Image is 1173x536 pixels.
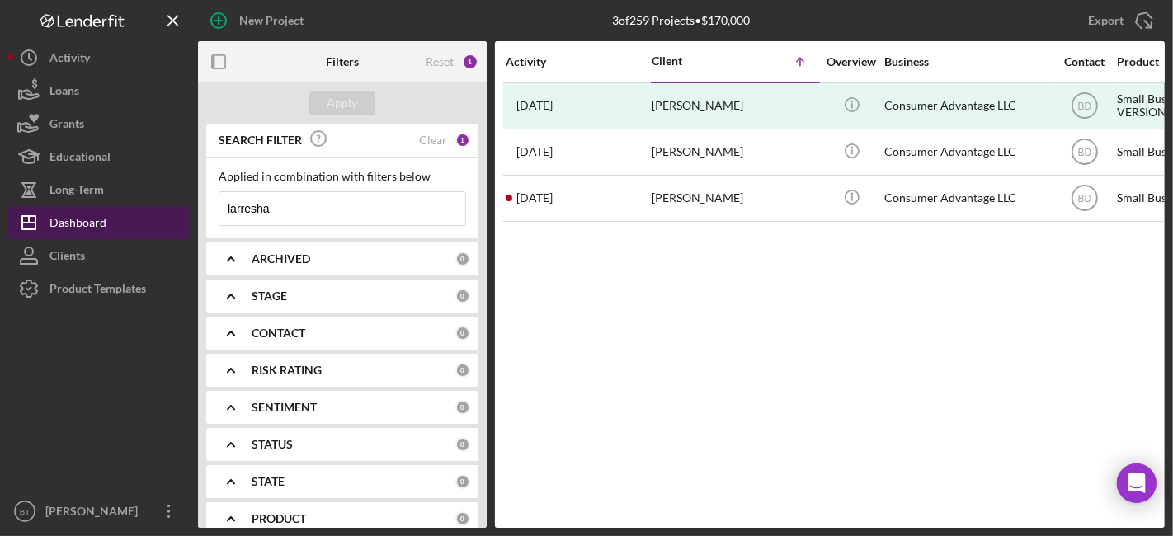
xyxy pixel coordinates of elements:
button: Educational [8,140,190,173]
div: Clear [419,134,447,147]
button: Clients [8,239,190,272]
div: Consumer Advantage LLC [884,84,1049,128]
text: BD [1077,101,1091,112]
button: Activity [8,41,190,74]
b: ARCHIVED [252,252,310,266]
div: New Project [239,4,304,37]
div: 0 [455,252,470,266]
div: Business [884,55,1049,68]
div: Open Intercom Messenger [1117,463,1157,503]
div: 0 [455,326,470,341]
div: [PERSON_NAME] [652,176,817,220]
b: SENTIMENT [252,401,317,414]
div: Activity [506,55,650,68]
b: Filters [326,55,359,68]
div: [PERSON_NAME] [41,495,148,532]
div: Activity [49,41,90,78]
div: Dashboard [49,206,106,243]
text: BD [1077,193,1091,205]
div: 3 of 259 Projects • $170,000 [613,14,751,27]
div: Reset [426,55,454,68]
div: Grants [49,107,84,144]
button: Long-Term [8,173,190,206]
div: [PERSON_NAME] [652,84,817,128]
time: 2023-08-02 07:22 [516,99,553,112]
div: Export [1088,4,1124,37]
div: 0 [455,511,470,526]
b: STAGE [252,289,287,303]
button: Apply [309,91,375,115]
text: BT [20,507,30,516]
div: Apply [327,91,358,115]
time: 2025-08-01 14:20 [516,145,553,158]
b: RISK RATING [252,364,322,377]
button: Export [1072,4,1165,37]
div: Contact [1053,55,1115,68]
div: 0 [455,289,470,303]
div: Client [652,54,734,68]
time: 2025-08-07 04:06 [516,191,553,205]
div: Product Templates [49,272,146,309]
b: STATE [252,475,285,488]
div: [PERSON_NAME] [652,130,817,174]
b: PRODUCT [252,512,306,525]
div: Consumer Advantage LLC [884,176,1049,220]
div: Consumer Advantage LLC [884,130,1049,174]
div: Long-Term [49,173,104,210]
button: New Project [198,4,320,37]
div: 0 [455,400,470,415]
b: CONTACT [252,327,305,340]
div: 1 [455,133,470,148]
button: Loans [8,74,190,107]
text: BD [1077,147,1091,158]
div: 0 [455,437,470,452]
div: Applied in combination with filters below [219,170,466,183]
div: Clients [49,239,85,276]
button: Dashboard [8,206,190,239]
button: Grants [8,107,190,140]
div: 0 [455,363,470,378]
div: Overview [821,55,883,68]
button: Product Templates [8,272,190,305]
b: SEARCH FILTER [219,134,302,147]
div: Loans [49,74,79,111]
b: STATUS [252,438,293,451]
button: BT[PERSON_NAME] [8,495,190,528]
div: 0 [455,474,470,489]
div: 1 [462,54,478,70]
div: Educational [49,140,111,177]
